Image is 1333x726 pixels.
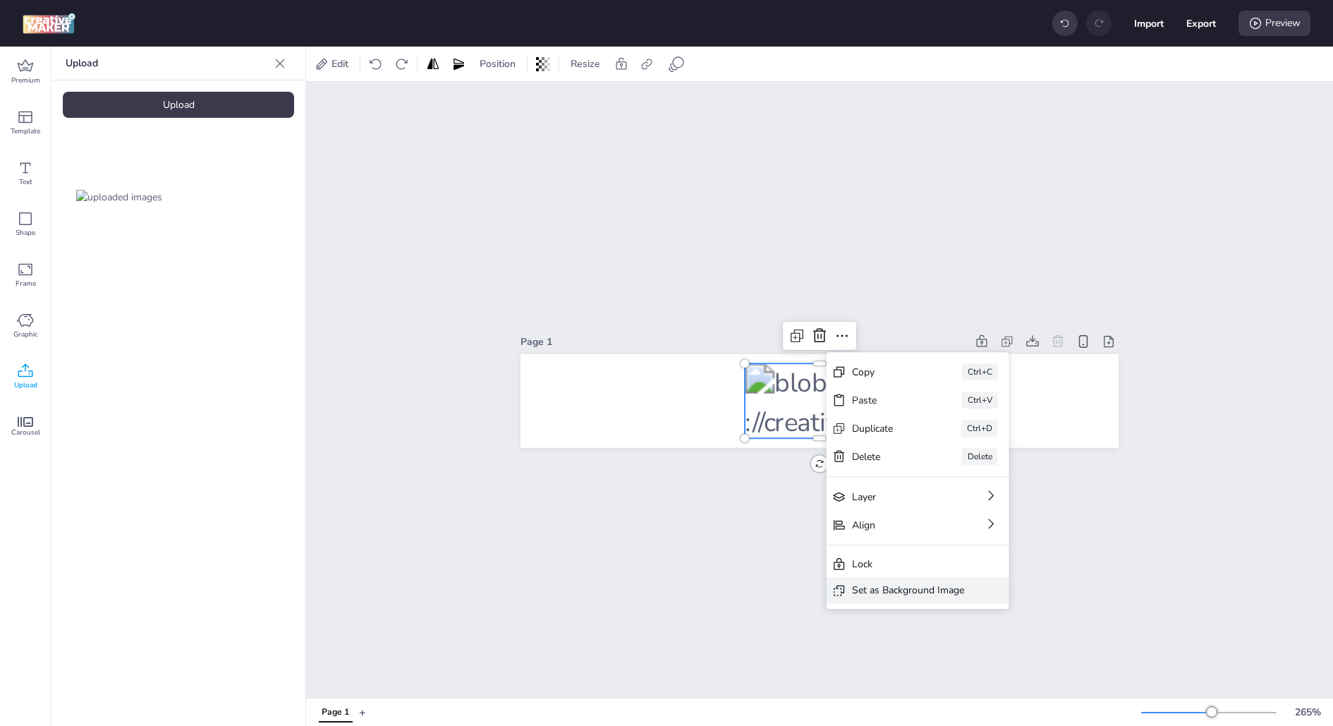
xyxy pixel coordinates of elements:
[962,363,998,380] div: Ctrl+C
[11,75,40,86] span: Premium
[19,176,32,188] span: Text
[322,706,349,719] div: Page 1
[962,392,998,409] div: Ctrl+V
[852,490,944,504] div: Layer
[852,557,964,571] div: Lock
[1186,8,1216,38] button: Export
[14,380,37,391] span: Upload
[852,583,964,598] div: Set as Background Image
[11,427,40,438] span: Carousel
[477,56,518,71] span: Position
[16,227,35,238] span: Shape
[852,518,944,533] div: Align
[23,13,75,34] img: logo Creative Maker
[1134,8,1164,38] button: Import
[16,278,36,289] span: Frame
[11,126,40,137] span: Template
[568,56,603,71] span: Resize
[312,700,359,725] div: Tabs
[1291,705,1325,720] div: 265 %
[76,190,162,205] img: uploaded images
[852,421,922,436] div: Duplicate
[852,449,923,464] div: Delete
[852,365,923,380] div: Copy
[1238,11,1310,36] div: Preview
[521,334,966,349] div: Page 1
[962,448,998,465] div: Delete
[66,47,269,80] p: Upload
[359,700,366,725] button: +
[961,420,998,437] div: Ctrl+D
[63,92,294,118] div: Upload
[329,56,351,71] span: Edit
[852,393,923,408] div: Paste
[13,329,38,340] span: Graphic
